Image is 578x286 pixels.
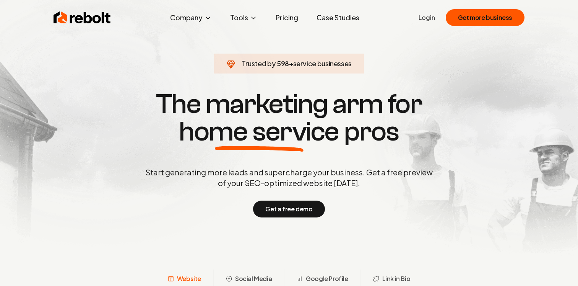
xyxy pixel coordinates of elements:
[235,274,272,283] span: Social Media
[179,118,339,145] span: home service
[293,59,352,68] span: service businesses
[242,59,276,68] span: Trusted by
[289,59,293,68] span: +
[253,201,325,217] button: Get a free demo
[144,167,434,188] p: Start generating more leads and supercharge your business. Get a free preview of your SEO-optimiz...
[419,13,435,22] a: Login
[106,90,472,145] h1: The marketing arm for pros
[224,10,263,25] button: Tools
[310,10,365,25] a: Case Studies
[54,10,111,25] img: Rebolt Logo
[277,58,289,69] span: 598
[177,274,201,283] span: Website
[164,10,218,25] button: Company
[446,9,524,26] button: Get more business
[306,274,348,283] span: Google Profile
[270,10,304,25] a: Pricing
[382,274,411,283] span: Link in Bio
